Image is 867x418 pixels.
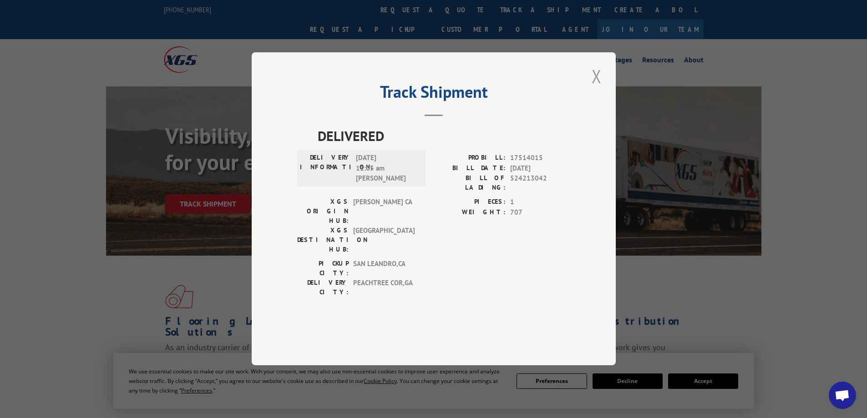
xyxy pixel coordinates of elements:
[510,197,570,208] span: 1
[297,226,349,255] label: XGS DESTINATION HUB:
[434,153,506,164] label: PROBILL:
[434,207,506,218] label: WEIGHT:
[297,86,570,103] h2: Track Shipment
[300,153,351,184] label: DELIVERY INFORMATION:
[510,153,570,164] span: 17514015
[510,174,570,193] span: 524213042
[297,197,349,226] label: XGS ORIGIN HUB:
[434,174,506,193] label: BILL OF LADING:
[353,259,415,278] span: SAN LEANDRO , CA
[353,278,415,297] span: PEACHTREE COR , GA
[297,259,349,278] label: PICKUP CITY:
[829,382,856,409] a: Open chat
[434,163,506,174] label: BILL DATE:
[318,126,570,146] span: DELIVERED
[297,278,349,297] label: DELIVERY CITY:
[356,153,417,184] span: [DATE] 11:05 am [PERSON_NAME]
[510,207,570,218] span: 707
[510,163,570,174] span: [DATE]
[353,197,415,226] span: [PERSON_NAME] CA
[589,64,604,89] button: Close modal
[353,226,415,255] span: [GEOGRAPHIC_DATA]
[434,197,506,208] label: PIECES:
